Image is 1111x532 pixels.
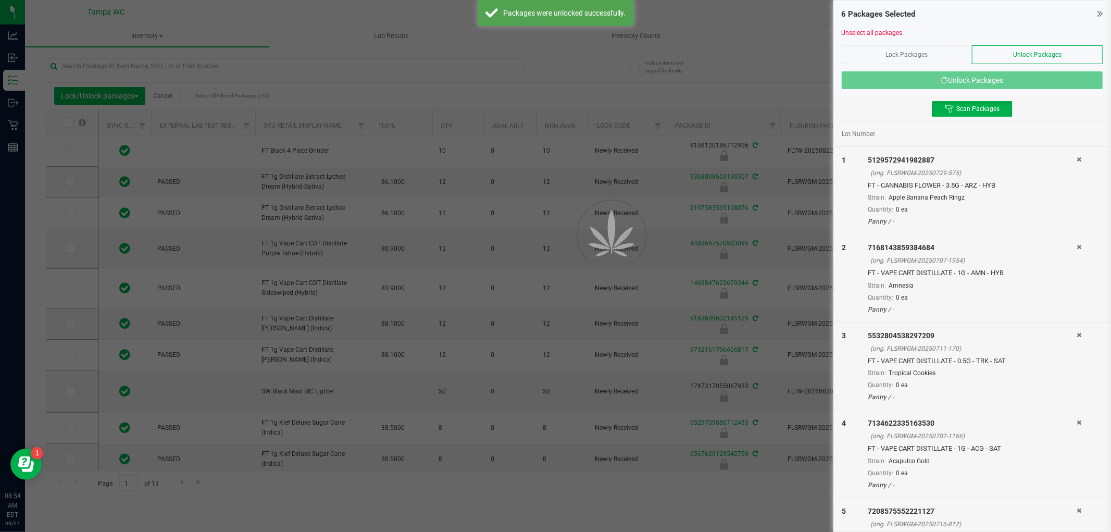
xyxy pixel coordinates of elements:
[868,457,886,465] span: Strain:
[31,447,43,460] iframe: Resource center unread badge
[868,480,1077,490] div: Pantry / -
[842,331,846,340] span: 3
[10,449,42,480] iframe: Resource center
[842,243,846,252] span: 2
[932,101,1013,117] button: Scan Packages
[868,418,1077,429] div: 7134622335163530
[504,8,626,18] div: Packages were unlocked successfully.
[896,469,908,477] span: 0 ea
[842,29,903,36] a: Unselect all packages
[868,206,893,213] span: Quantity:
[868,381,893,389] span: Quantity:
[889,282,914,289] span: Amnesia
[889,369,935,377] span: Tropical Cookies
[868,180,1077,191] div: FT - CANNABIS FLOWER - 3.5G - ARZ - HYB
[886,51,928,58] span: Lock Packages
[868,443,1077,454] div: FT - VAPE CART DISTILLATE - 1G - ACG - SAT
[868,392,1077,402] div: Pantry / -
[870,431,1077,441] div: (orig. FLSRWGM-20250702-1166)
[842,129,877,139] span: Lot Number:
[868,194,886,201] span: Strain:
[842,156,846,164] span: 1
[868,330,1077,341] div: 5532804538297209
[896,294,908,301] span: 0 ea
[842,419,846,427] span: 4
[868,506,1077,517] div: 7208575552221127
[889,457,930,465] span: Acapulco Gold
[896,206,908,213] span: 0 ea
[889,194,965,201] span: Apple Banana Peach Ringz
[870,344,1077,353] div: (orig. FLSRWGM-20250711-170)
[870,519,1077,529] div: (orig. FLSRWGM-20250716-812)
[842,507,846,515] span: 5
[956,105,1000,113] span: Scan Packages
[868,268,1077,278] div: FT - VAPE CART DISTILLATE - 1G - AMN - HYB
[868,217,1077,226] div: Pantry / -
[868,294,893,301] span: Quantity:
[868,242,1077,253] div: 7168143859384684
[868,305,1077,314] div: Pantry / -
[868,356,1077,366] div: FT - VAPE CART DISTILLATE - 0.5G - TRK - SAT
[1013,51,1062,58] span: Unlock Packages
[868,282,886,289] span: Strain:
[870,168,1077,178] div: (orig. FLSRWGM-20250729-575)
[896,381,908,389] span: 0 ea
[868,155,1077,166] div: 5129572941982887
[870,256,1077,265] div: (orig. FLSRWGM-20250707-1954)
[868,469,893,477] span: Quantity:
[868,369,886,377] span: Strain:
[842,71,1103,89] button: Unlock Packages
